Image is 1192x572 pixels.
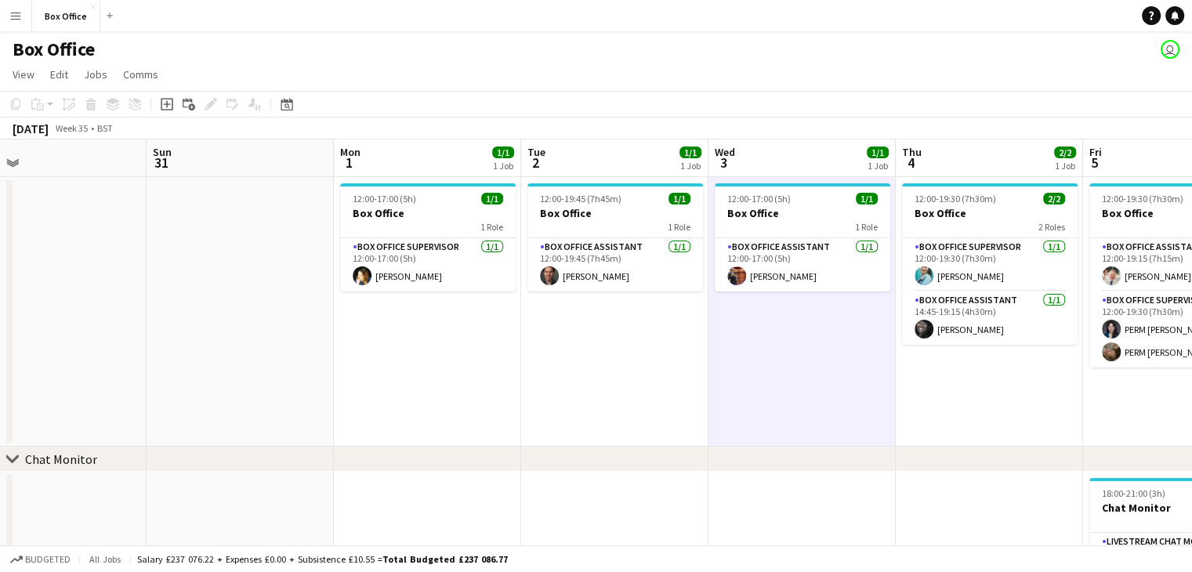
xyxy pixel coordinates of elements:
span: 2/2 [1054,147,1076,158]
app-card-role: Box Office Supervisor1/112:00-17:00 (5h)[PERSON_NAME] [340,238,516,291]
span: All jobs [86,553,124,565]
span: 1/1 [668,193,690,205]
app-card-role: Box Office Supervisor1/112:00-19:30 (7h30m)[PERSON_NAME] [902,238,1078,291]
app-job-card: 12:00-19:45 (7h45m)1/1Box Office1 RoleBox Office Assistant1/112:00-19:45 (7h45m)[PERSON_NAME] [527,183,703,291]
h1: Box Office [13,38,95,61]
span: 2/2 [1043,193,1065,205]
span: 12:00-19:45 (7h45m) [540,193,621,205]
app-card-role: Box Office Assistant1/112:00-17:00 (5h)[PERSON_NAME] [715,238,890,291]
span: Jobs [84,67,107,81]
span: 12:00-19:30 (7h30m) [1102,193,1183,205]
h3: Box Office [715,206,890,220]
span: Wed [715,145,735,159]
span: 1/1 [867,147,889,158]
h3: Box Office [902,206,1078,220]
span: Budgeted [25,554,71,565]
app-user-avatar: Millie Haldane [1161,40,1179,59]
span: 2 [525,154,545,172]
span: 31 [150,154,172,172]
span: Comms [123,67,158,81]
button: Box Office [32,1,100,31]
span: Sun [153,145,172,159]
h3: Box Office [340,206,516,220]
div: BST [97,122,113,134]
app-card-role: Box Office Assistant1/112:00-19:45 (7h45m)[PERSON_NAME] [527,238,703,291]
span: 1 [338,154,360,172]
span: 12:00-17:00 (5h) [727,193,791,205]
span: 1/1 [492,147,514,158]
span: 18:00-21:00 (3h) [1102,487,1165,499]
span: Total Budgeted £237 086.77 [382,553,508,565]
div: 1 Job [868,160,888,172]
a: View [6,64,41,85]
a: Edit [44,64,74,85]
span: Fri [1089,145,1102,159]
div: 1 Job [680,160,701,172]
span: 3 [712,154,735,172]
div: Salary £237 076.22 + Expenses £0.00 + Subsistence £10.55 = [137,553,508,565]
div: 1 Job [1055,160,1075,172]
span: Edit [50,67,68,81]
span: 4 [900,154,922,172]
span: Week 35 [52,122,91,134]
app-job-card: 12:00-17:00 (5h)1/1Box Office1 RoleBox Office Assistant1/112:00-17:00 (5h)[PERSON_NAME] [715,183,890,291]
div: Chat Monitor [25,451,97,467]
span: View [13,67,34,81]
span: 1 Role [480,221,503,233]
span: Tue [527,145,545,159]
span: Mon [340,145,360,159]
h3: Box Office [527,206,703,220]
span: 2 Roles [1038,221,1065,233]
a: Comms [117,64,165,85]
span: 1 Role [668,221,690,233]
span: 1/1 [481,193,503,205]
a: Jobs [78,64,114,85]
div: [DATE] [13,121,49,136]
span: 1 Role [855,221,878,233]
span: 12:00-19:30 (7h30m) [915,193,996,205]
app-job-card: 12:00-19:30 (7h30m)2/2Box Office2 RolesBox Office Supervisor1/112:00-19:30 (7h30m)[PERSON_NAME]Bo... [902,183,1078,345]
app-job-card: 12:00-17:00 (5h)1/1Box Office1 RoleBox Office Supervisor1/112:00-17:00 (5h)[PERSON_NAME] [340,183,516,291]
button: Budgeted [8,551,73,568]
span: 1/1 [679,147,701,158]
span: Thu [902,145,922,159]
span: 1/1 [856,193,878,205]
app-card-role: Box Office Assistant1/114:45-19:15 (4h30m)[PERSON_NAME] [902,291,1078,345]
span: 5 [1087,154,1102,172]
div: 1 Job [493,160,513,172]
span: 12:00-17:00 (5h) [353,193,416,205]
